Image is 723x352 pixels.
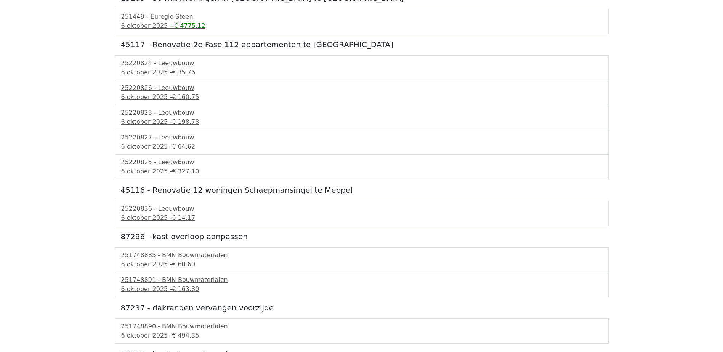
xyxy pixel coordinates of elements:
a: 25220824 - Leeuwbouw6 oktober 2025 -€ 35.76 [121,59,602,77]
span: € 14.17 [172,214,195,221]
div: 25220827 - Leeuwbouw [121,133,602,142]
a: 251449 - Euregio Steen6 oktober 2025 --€ 4775.12 [121,12,602,30]
div: 25220824 - Leeuwbouw [121,59,602,68]
div: 6 oktober 2025 - [121,68,602,77]
a: 251748885 - BMN Bouwmaterialen6 oktober 2025 -€ 60.60 [121,251,602,269]
div: 251748891 - BMN Bouwmaterialen [121,275,602,285]
div: 25220826 - Leeuwbouw [121,83,602,93]
span: € 35.76 [172,69,195,76]
div: 25220825 - Leeuwbouw [121,158,602,167]
div: 6 oktober 2025 - [121,213,602,222]
div: 6 oktober 2025 - [121,285,602,294]
a: 25220827 - Leeuwbouw6 oktober 2025 -€ 64.62 [121,133,602,151]
span: € 60.60 [172,261,195,268]
div: 251449 - Euregio Steen [121,12,602,21]
h5: 45116 - Renovatie 12 woningen Schaepmansingel te Meppel [121,186,603,195]
span: -€ 4775.12 [172,22,205,29]
div: 251748890 - BMN Bouwmaterialen [121,322,602,331]
h5: 87237 - dakranden vervangen voorzijde [121,303,603,312]
div: 25220823 - Leeuwbouw [121,108,602,117]
h5: 87296 - kast overloop aanpassen [121,232,603,241]
a: 25220825 - Leeuwbouw6 oktober 2025 -€ 327.10 [121,158,602,176]
span: € 327.10 [172,168,199,175]
span: € 160.75 [172,93,199,101]
span: € 64.62 [172,143,195,150]
span: € 494.35 [172,332,199,339]
div: 251748885 - BMN Bouwmaterialen [121,251,602,260]
a: 25220823 - Leeuwbouw6 oktober 2025 -€ 198.73 [121,108,602,126]
div: 6 oktober 2025 - [121,93,602,102]
span: € 198.73 [172,118,199,125]
div: 6 oktober 2025 - [121,331,602,340]
div: 6 oktober 2025 - [121,260,602,269]
div: 6 oktober 2025 - [121,117,602,126]
div: 25220836 - Leeuwbouw [121,204,602,213]
div: 6 oktober 2025 - [121,142,602,151]
a: 25220826 - Leeuwbouw6 oktober 2025 -€ 160.75 [121,83,602,102]
a: 251748890 - BMN Bouwmaterialen6 oktober 2025 -€ 494.35 [121,322,602,340]
h5: 45117 - Renovatie 2e Fase 112 appartementen te [GEOGRAPHIC_DATA] [121,40,603,49]
div: 6 oktober 2025 - [121,167,602,176]
div: 6 oktober 2025 - [121,21,602,30]
a: 251748891 - BMN Bouwmaterialen6 oktober 2025 -€ 163.80 [121,275,602,294]
span: € 163.80 [172,285,199,293]
a: 25220836 - Leeuwbouw6 oktober 2025 -€ 14.17 [121,204,602,222]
